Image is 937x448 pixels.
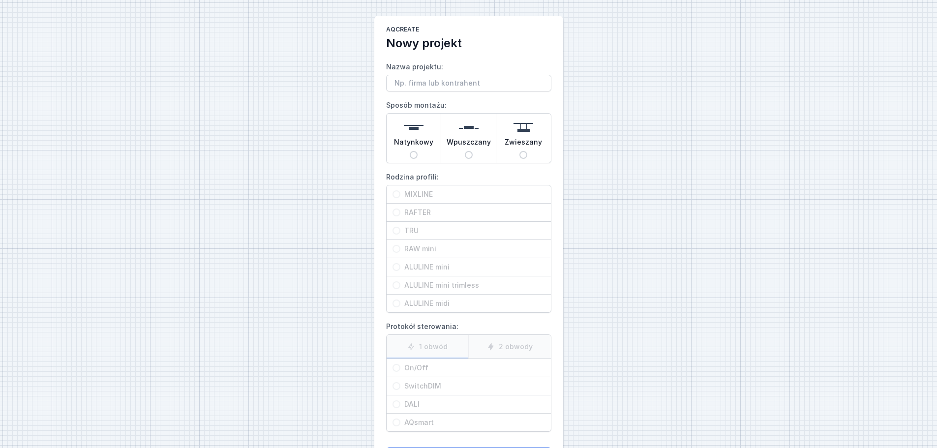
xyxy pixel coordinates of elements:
input: Wpuszczany [465,151,473,159]
img: recessed.svg [459,118,479,137]
span: Wpuszczany [447,137,491,151]
h1: AQcreate [386,26,551,35]
input: Zwieszany [519,151,527,159]
span: Zwieszany [505,137,542,151]
input: Nazwa projektu: [386,75,551,91]
label: Nazwa projektu: [386,59,551,91]
label: Protokół sterowania: [386,319,551,432]
img: suspended.svg [514,118,533,137]
span: Natynkowy [394,137,433,151]
label: Rodzina profili: [386,169,551,313]
input: Natynkowy [410,151,418,159]
img: surface.svg [404,118,423,137]
label: Sposób montażu: [386,97,551,163]
h2: Nowy projekt [386,35,551,51]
